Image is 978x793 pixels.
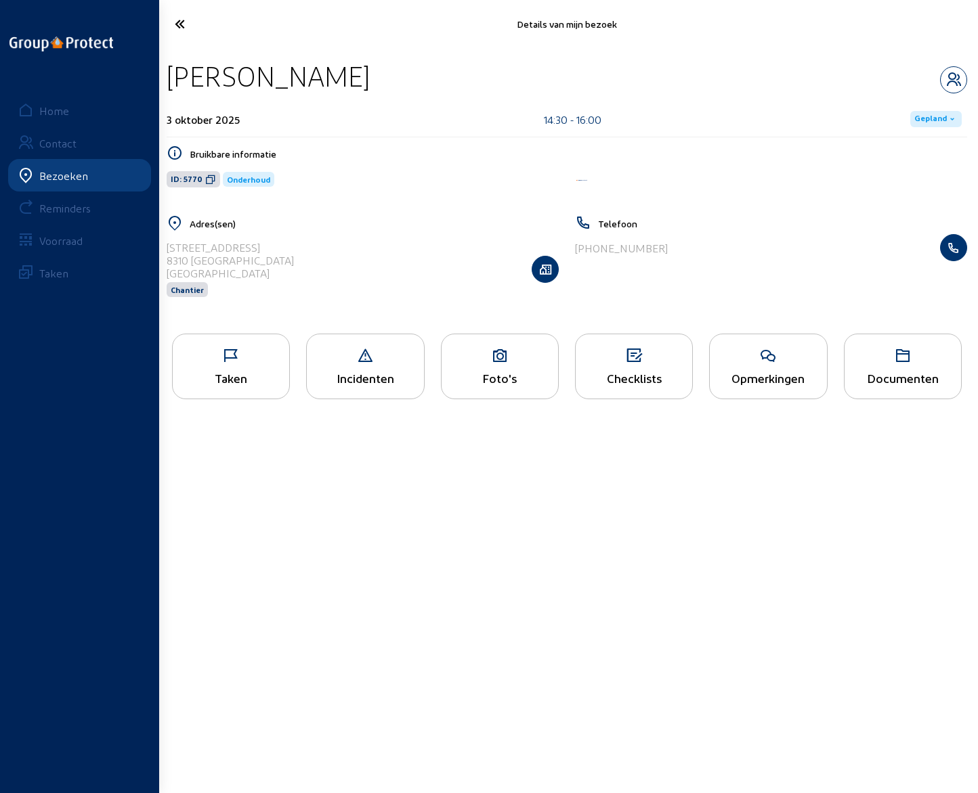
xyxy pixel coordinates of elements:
div: 8310 [GEOGRAPHIC_DATA] [167,254,294,267]
div: Contact [39,137,77,150]
img: Aqua Protect [575,179,589,183]
div: Voorraad [39,234,83,247]
a: Reminders [8,191,151,224]
div: 14:30 - 16:00 [544,113,601,126]
div: Opmerkingen [710,371,826,385]
span: ID: 5770 [171,174,203,185]
div: Checklists [576,371,692,385]
div: Details van mijn bezoek [293,18,841,30]
div: Documenten [845,371,961,385]
span: Onderhoud [227,175,270,184]
div: Incidenten [307,371,423,385]
span: Chantier [171,285,204,294]
div: Bezoeken [39,169,88,182]
h5: Telefoon [598,218,967,229]
a: Contact [8,127,151,159]
div: [PHONE_NUMBER] [575,242,668,254]
div: Foto's [442,371,558,385]
a: Home [8,94,151,127]
div: Taken [173,371,289,385]
a: Voorraad [8,224,151,256]
div: [GEOGRAPHIC_DATA] [167,267,294,279]
div: Taken [39,267,68,279]
h5: Adres(sen) [190,218,559,229]
h5: Bruikbare informatie [190,148,967,160]
div: [STREET_ADDRESS] [167,241,294,254]
a: Taken [8,256,151,289]
div: 3 oktober 2025 [167,113,240,126]
img: logo-oneline.png [9,37,113,51]
a: Bezoeken [8,159,151,191]
div: [PERSON_NAME] [167,59,370,93]
div: Reminders [39,202,91,214]
div: Home [39,104,69,117]
span: Gepland [914,114,947,124]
